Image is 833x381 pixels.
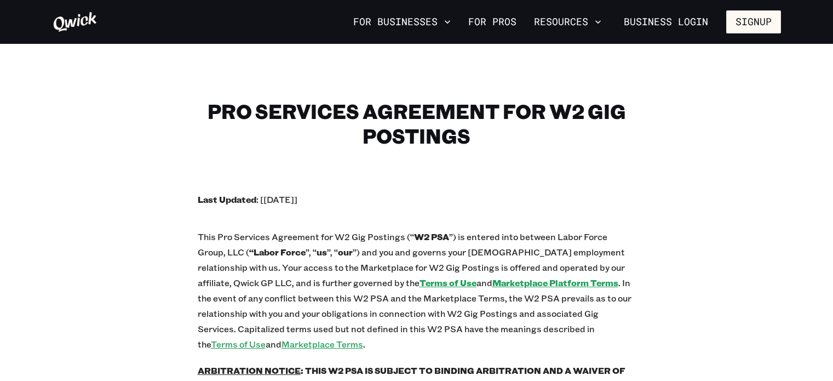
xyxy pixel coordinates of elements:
[726,10,781,33] button: Signup
[317,246,327,258] b: us
[614,10,717,33] a: Business Login
[198,194,256,205] b: Last Updated
[198,192,636,207] p: : [[DATE]]
[530,13,606,31] button: Resources
[211,338,266,350] a: Terms of Use
[198,229,636,352] p: This Pro Services Agreement for W2 Gig Postings (“ ”) is entered into between Labor Force Group, ...
[420,277,476,288] a: Terms of Use
[198,99,636,148] h1: Pro Services Agreement for W2 Gig Postings
[464,13,521,31] a: For Pros
[431,231,449,242] b: PSA
[338,246,353,258] b: our
[249,246,306,258] b: “Labor Force
[282,338,363,350] a: Marketplace Terms
[492,277,618,288] a: Marketplace Platform Terms
[349,13,455,31] button: For Businesses
[198,365,301,376] u: ARBITRATION NOTICE
[414,231,429,242] b: W2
